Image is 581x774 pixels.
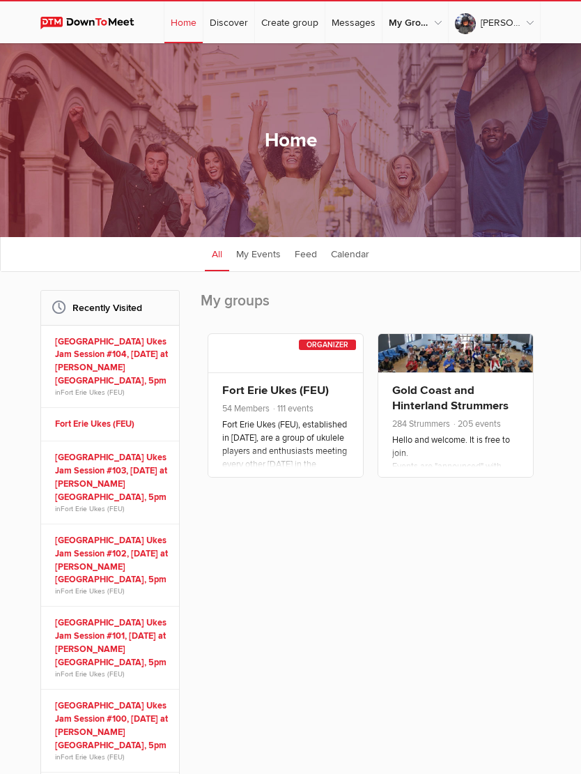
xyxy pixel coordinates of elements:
a: All [205,236,229,271]
a: Fort Erie Ukes (FEU) [61,388,125,397]
span: 284 Strummers [392,418,450,430]
a: [GEOGRAPHIC_DATA] Ukes Jam Session #100, [DATE] at [PERSON_NAME][GEOGRAPHIC_DATA], 5pm [55,699,169,752]
a: Fort Erie Ukes (FEU) [61,587,125,595]
h2: My groups [201,290,541,326]
a: Feed [288,236,324,271]
a: [GEOGRAPHIC_DATA] Ukes Jam Session #103, [DATE] at [PERSON_NAME][GEOGRAPHIC_DATA], 5pm [55,451,169,504]
a: Fort Erie Ukes (FEU) [61,753,125,761]
span: 205 events [452,418,501,430]
img: DownToMeet [40,17,147,29]
a: Fort Erie Ukes (FEU) [61,505,125,513]
span: 111 events [272,403,313,414]
span: in [55,669,169,679]
a: Fort Erie Ukes (FEU) [222,384,329,397]
p: Hello and welcome. It is free to join. Events are "announced" with invitations sent out to member... [392,434,519,503]
a: [GEOGRAPHIC_DATA] Ukes Jam Session #102, [DATE] at [PERSON_NAME][GEOGRAPHIC_DATA], 5pm [55,534,169,587]
a: [PERSON_NAME] [449,1,540,43]
a: [GEOGRAPHIC_DATA] Ukes Jam Session #104, [DATE] at [PERSON_NAME][GEOGRAPHIC_DATA], 5pm [55,335,169,388]
a: Messages [325,1,382,43]
span: 54 Members [222,403,270,414]
a: Home [164,1,203,43]
span: in [55,388,169,397]
a: Calendar [324,236,376,271]
a: Create group [255,1,325,43]
a: Fort Erie Ukes (FEU) [61,670,125,678]
span: in [55,504,169,514]
p: Fort Erie Ukes (FEU), established in [DATE], are a group of ukulele players and enthusiasts meeti... [222,418,349,488]
a: Discover [203,1,254,43]
span: in [55,752,169,762]
a: [GEOGRAPHIC_DATA] Ukes Jam Session #101, [DATE] at [PERSON_NAME][GEOGRAPHIC_DATA], 5pm [55,616,169,669]
h1: Home [265,126,317,155]
div: Organizer [299,340,356,351]
h2: Recently Visited [52,291,169,325]
span: in [55,586,169,596]
a: My Groups [382,1,448,43]
a: Fort Erie Ukes (FEU) [55,418,169,431]
a: Gold Coast and Hinterland Strummers [392,384,509,413]
a: My Events [229,236,288,271]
